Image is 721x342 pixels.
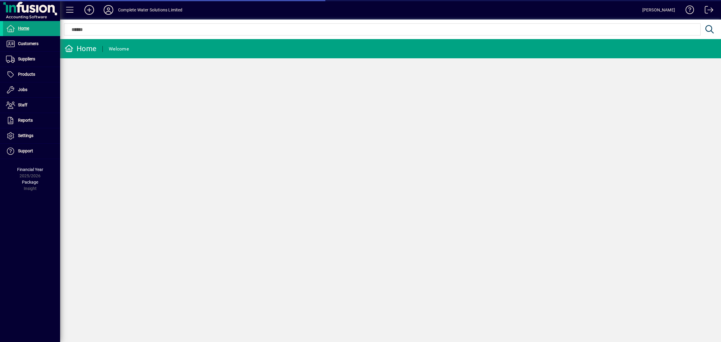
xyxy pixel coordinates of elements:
[3,82,60,97] a: Jobs
[18,56,35,61] span: Suppliers
[3,113,60,128] a: Reports
[642,5,675,15] div: [PERSON_NAME]
[17,167,43,172] span: Financial Year
[18,133,33,138] span: Settings
[109,44,129,54] div: Welcome
[118,5,183,15] div: Complete Water Solutions Limited
[99,5,118,15] button: Profile
[3,36,60,51] a: Customers
[3,128,60,143] a: Settings
[18,72,35,77] span: Products
[22,180,38,185] span: Package
[18,87,27,92] span: Jobs
[18,102,27,107] span: Staff
[18,118,33,123] span: Reports
[80,5,99,15] button: Add
[18,26,29,31] span: Home
[700,1,713,21] a: Logout
[3,52,60,67] a: Suppliers
[681,1,694,21] a: Knowledge Base
[18,148,33,153] span: Support
[3,98,60,113] a: Staff
[3,67,60,82] a: Products
[18,41,38,46] span: Customers
[65,44,96,53] div: Home
[3,144,60,159] a: Support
